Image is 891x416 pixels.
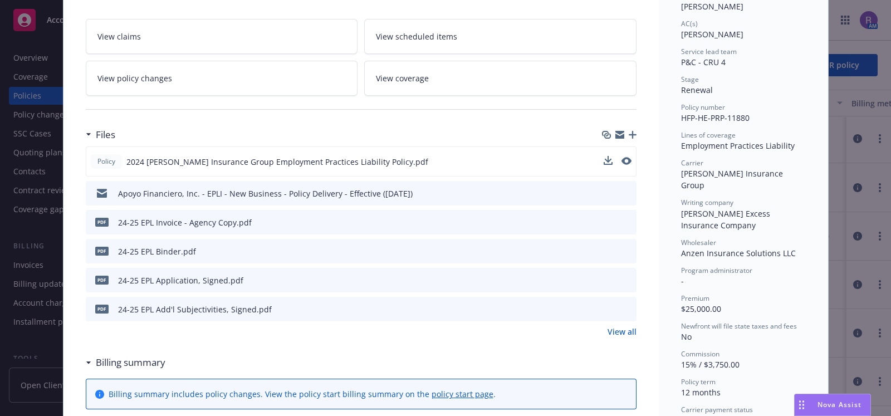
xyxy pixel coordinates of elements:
[681,387,721,398] span: 12 months
[96,355,165,370] h3: Billing summary
[86,61,358,96] a: View policy changes
[118,275,243,286] div: 24-25 EPL Application, Signed.pdf
[86,19,358,54] a: View claims
[95,305,109,313] span: pdf
[681,140,795,151] span: Employment Practices Liability
[622,246,632,257] button: preview file
[621,156,631,168] button: preview file
[621,157,631,165] button: preview file
[681,112,750,123] span: HFP-HE-PRP-11880
[95,156,118,167] span: Policy
[681,198,733,207] span: Writing company
[86,128,115,142] div: Files
[376,31,457,42] span: View scheduled items
[817,400,861,409] span: Nova Assist
[681,47,737,56] span: Service lead team
[795,394,809,415] div: Drag to move
[622,304,632,315] button: preview file
[604,156,613,165] button: download file
[95,218,109,226] span: pdf
[604,217,613,228] button: download file
[681,359,740,370] span: 15% / $3,750.00
[97,72,172,84] span: View policy changes
[118,217,252,228] div: 24-25 EPL Invoice - Agency Copy.pdf
[681,349,719,359] span: Commission
[622,217,632,228] button: preview file
[376,72,429,84] span: View coverage
[794,394,871,416] button: Nova Assist
[604,246,613,257] button: download file
[681,168,785,190] span: [PERSON_NAME] Insurance Group
[109,388,496,400] div: Billing summary includes policy changes. View the policy start billing summary on the .
[604,275,613,286] button: download file
[681,304,721,314] span: $25,000.00
[118,246,196,257] div: 24-25 EPL Binder.pdf
[681,29,743,40] span: [PERSON_NAME]
[681,331,692,342] span: No
[681,293,709,303] span: Premium
[608,326,637,337] a: View all
[681,276,684,286] span: -
[118,188,413,199] div: Apoyo Financiero, Inc. - EPLI - New Business - Policy Delivery - Effective ([DATE])
[96,128,115,142] h3: Files
[681,405,753,414] span: Carrier payment status
[432,389,493,399] a: policy start page
[681,75,699,84] span: Stage
[86,355,165,370] div: Billing summary
[681,266,752,275] span: Program administrator
[604,156,613,168] button: download file
[364,61,637,96] a: View coverage
[681,158,703,168] span: Carrier
[681,248,796,258] span: Anzen Insurance Solutions LLC
[97,31,141,42] span: View claims
[126,156,428,168] span: 2024 [PERSON_NAME] Insurance Group Employment Practices Liability Policy.pdf
[681,57,726,67] span: P&C - CRU 4
[681,19,698,28] span: AC(s)
[681,102,725,112] span: Policy number
[95,276,109,284] span: pdf
[681,238,716,247] span: Wholesaler
[604,188,613,199] button: download file
[681,321,797,331] span: Newfront will file state taxes and fees
[681,377,716,386] span: Policy term
[364,19,637,54] a: View scheduled items
[604,304,613,315] button: download file
[622,188,632,199] button: preview file
[622,275,632,286] button: preview file
[681,1,743,12] span: [PERSON_NAME]
[681,130,736,140] span: Lines of coverage
[681,208,772,231] span: [PERSON_NAME] Excess Insurance Company
[95,247,109,255] span: pdf
[681,85,713,95] span: Renewal
[118,304,272,315] div: 24-25 EPL Add'l Subjectivities, Signed.pdf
